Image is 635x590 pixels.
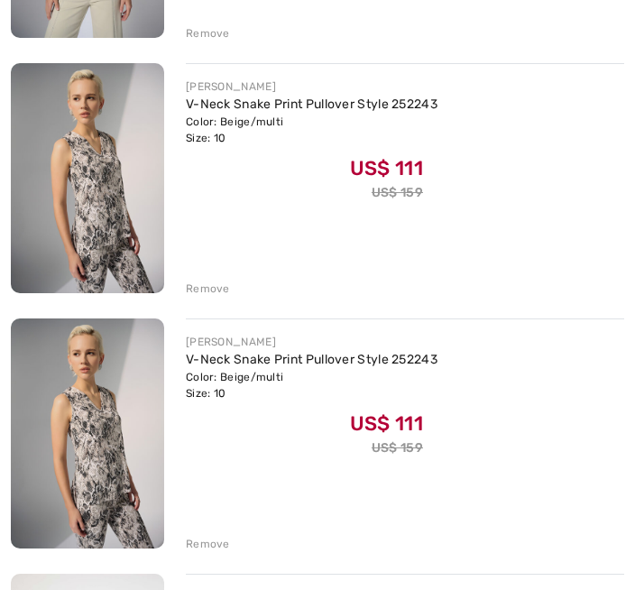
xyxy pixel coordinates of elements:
[372,440,423,456] s: US$ 159
[186,369,437,401] div: Color: Beige/multi Size: 10
[350,411,423,436] span: US$ 111
[350,156,423,180] span: US$ 111
[186,25,230,41] div: Remove
[11,63,164,293] img: V-Neck Snake Print Pullover Style 252243
[186,281,230,297] div: Remove
[186,536,230,552] div: Remove
[11,318,164,549] img: V-Neck Snake Print Pullover Style 252243
[186,114,437,146] div: Color: Beige/multi Size: 10
[186,334,437,350] div: [PERSON_NAME]
[186,78,437,95] div: [PERSON_NAME]
[372,185,423,200] s: US$ 159
[186,352,437,367] a: V-Neck Snake Print Pullover Style 252243
[186,97,437,112] a: V-Neck Snake Print Pullover Style 252243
